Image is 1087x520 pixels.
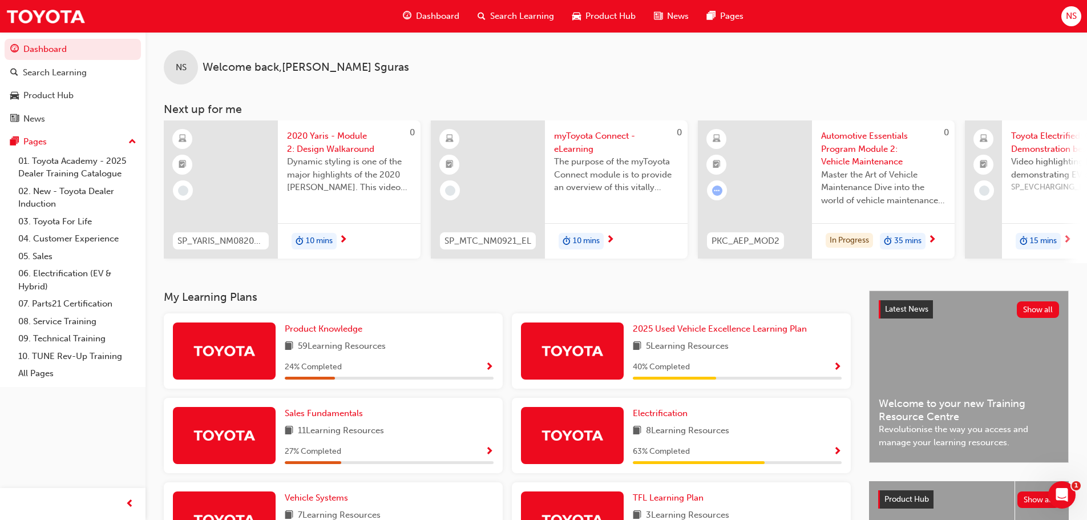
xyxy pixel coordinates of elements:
span: car-icon [10,91,19,101]
span: Show Progress [485,447,494,457]
button: Show Progress [833,445,842,459]
span: 2020 Yaris - Module 2: Design Walkaround [287,130,411,155]
a: 10. TUNE Rev-Up Training [14,348,141,365]
a: Product HubShow all [878,490,1060,509]
a: Latest NewsShow all [879,300,1059,319]
span: 5 Learning Resources [646,340,729,354]
button: DashboardSearch LearningProduct HubNews [5,37,141,131]
span: 10 mins [573,235,600,248]
div: Search Learning [23,66,87,79]
span: Revolutionise the way you access and manage your learning resources. [879,423,1059,449]
span: Latest News [885,304,928,314]
span: Welcome back , [PERSON_NAME] Sguras [203,61,409,74]
a: 0SP_YARIS_NM0820_EL_022020 Yaris - Module 2: Design WalkaroundDynamic styling is one of the major... [164,120,421,259]
span: 63 % Completed [633,445,690,458]
img: Trak [193,425,256,445]
a: Electrification [633,407,692,420]
span: book-icon [633,424,641,438]
span: pages-icon [707,9,716,23]
span: Welcome to your new Training Resource Centre [879,397,1059,423]
a: TFL Learning Plan [633,491,708,505]
span: The purpose of the myToyota Connect module is to provide an overview of this vitally important ne... [554,155,678,194]
span: duration-icon [296,234,304,249]
span: 8 Learning Resources [646,424,729,438]
span: pages-icon [10,137,19,147]
h3: Next up for me [146,103,1087,116]
a: News [5,108,141,130]
div: Pages [23,135,47,148]
button: Show Progress [485,445,494,459]
a: 07. Parts21 Certification [14,295,141,313]
img: Trak [541,425,604,445]
a: news-iconNews [645,5,698,28]
span: 59 Learning Resources [298,340,386,354]
span: news-icon [654,9,662,23]
span: learningRecordVerb_ATTEMPT-icon [712,186,722,196]
span: NS [176,61,187,74]
img: Trak [541,341,604,361]
a: 09. Technical Training [14,330,141,348]
a: 04. Customer Experience [14,230,141,248]
span: guage-icon [403,9,411,23]
span: myToyota Connect - eLearning [554,130,678,155]
span: 27 % Completed [285,445,341,458]
span: Dynamic styling is one of the major highlights of the 2020 [PERSON_NAME]. This video gives an in-... [287,155,411,194]
span: learningRecordVerb_NONE-icon [445,186,455,196]
a: pages-iconPages [698,5,753,28]
span: car-icon [572,9,581,23]
span: book-icon [285,424,293,438]
a: 03. Toyota For Life [14,213,141,231]
a: 01. Toyota Academy - 2025 Dealer Training Catalogue [14,152,141,183]
span: 0 [944,127,949,138]
button: Pages [5,131,141,152]
span: booktick-icon [713,158,721,172]
a: 2025 Used Vehicle Excellence Learning Plan [633,323,811,336]
span: next-icon [606,235,615,245]
span: 2025 Used Vehicle Excellence Learning Plan [633,324,807,334]
span: book-icon [633,340,641,354]
a: 05. Sales [14,248,141,265]
span: next-icon [928,235,936,245]
span: learningRecordVerb_NONE-icon [178,186,188,196]
a: All Pages [14,365,141,382]
a: 0PKC_AEP_MOD2Automotive Essentials Program Module 2: Vehicle MaintenanceMaster the Art of Vehicle... [698,120,955,259]
a: Product Knowledge [285,323,367,336]
span: Pages [720,10,743,23]
div: News [23,112,45,126]
span: next-icon [1063,235,1072,245]
span: 1 [1072,481,1081,490]
a: guage-iconDashboard [394,5,468,28]
span: 40 % Completed [633,361,690,374]
span: Automotive Essentials Program Module 2: Vehicle Maintenance [821,130,945,168]
a: Vehicle Systems [285,491,353,505]
span: Product Hub [884,494,929,504]
span: search-icon [478,9,486,23]
span: Show Progress [485,362,494,373]
a: Search Learning [5,62,141,83]
span: prev-icon [126,497,134,511]
span: 0 [677,127,682,138]
span: News [667,10,689,23]
div: Product Hub [23,89,74,102]
a: Product Hub [5,85,141,106]
button: Show all [1017,301,1060,318]
span: learningRecordVerb_NONE-icon [979,186,989,196]
button: Show Progress [485,360,494,374]
span: Show Progress [833,447,842,457]
span: Dashboard [416,10,459,23]
span: book-icon [285,340,293,354]
span: TFL Learning Plan [633,493,704,503]
span: SP_MTC_NM0921_EL [445,235,531,248]
span: guage-icon [10,45,19,55]
img: Trak [6,3,86,29]
span: next-icon [339,235,347,245]
span: laptop-icon [980,132,988,147]
button: Show Progress [833,360,842,374]
span: 35 mins [894,235,922,248]
a: 06. Electrification (EV & Hybrid) [14,265,141,295]
span: Product Knowledge [285,324,362,334]
span: Search Learning [490,10,554,23]
span: Product Hub [585,10,636,23]
span: Show Progress [833,362,842,373]
iframe: Intercom live chat [1048,481,1076,509]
